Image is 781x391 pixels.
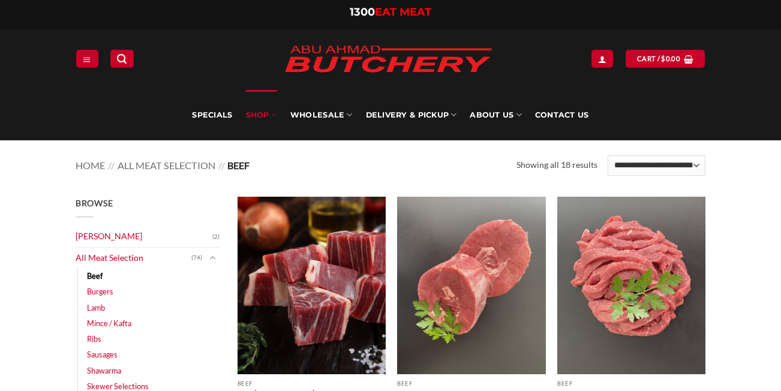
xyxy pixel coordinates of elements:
a: View cart [626,50,705,67]
select: Shop order [608,155,705,176]
span: (2) [212,228,220,246]
a: Login [591,50,613,67]
p: Beef [238,380,386,387]
a: Delivery & Pickup [366,90,457,140]
a: Search [110,50,133,67]
a: SHOP [246,90,277,140]
a: Mince / Kafta [87,315,131,331]
a: Wholesale [290,90,353,140]
span: Cart / [637,53,680,64]
a: [PERSON_NAME] [76,226,212,247]
p: Beef [557,380,705,387]
img: Abu Ahmad Butchery [274,37,502,83]
span: // [218,160,225,171]
img: Beef Stir Fry Cuts [557,197,705,374]
a: Shawarma [87,363,121,378]
span: 1300 [350,5,375,19]
img: Beef Heel Muscle [397,197,545,374]
span: Browse [76,198,113,208]
a: Contact Us [535,90,589,140]
a: Burgers [87,284,113,299]
a: All Meat Selection [76,248,191,269]
span: // [108,160,115,171]
span: Beef [227,160,250,171]
span: EAT MEAT [375,5,431,19]
a: About Us [470,90,521,140]
a: 1300EAT MEAT [350,5,431,19]
a: Beef [87,268,103,284]
bdi: 0.00 [661,55,680,62]
a: Specials [192,90,232,140]
a: Menu [76,50,98,67]
span: (74) [191,249,202,267]
a: Lamb [87,300,105,315]
span: $ [661,53,665,64]
a: Ribs [87,331,101,347]
button: Toggle [205,251,220,264]
a: Sausages [87,347,118,362]
p: Showing all 18 results [516,158,597,172]
a: All Meat Selection [118,160,215,171]
p: Beef [397,380,545,387]
a: Home [76,160,105,171]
